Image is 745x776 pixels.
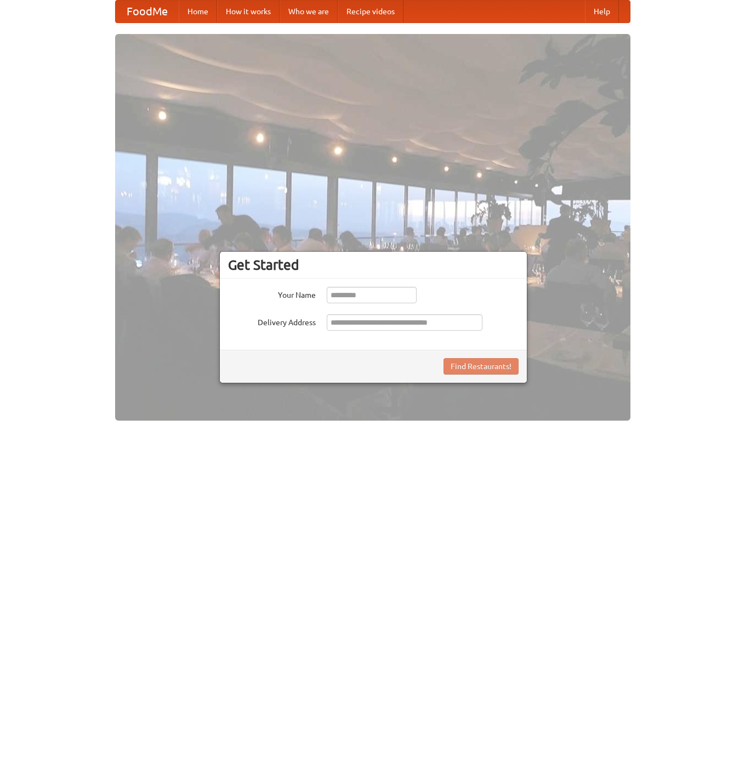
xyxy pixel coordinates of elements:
[179,1,217,22] a: Home
[228,314,316,328] label: Delivery Address
[116,1,179,22] a: FoodMe
[443,358,519,375] button: Find Restaurants!
[217,1,280,22] a: How it works
[228,257,519,273] h3: Get Started
[338,1,403,22] a: Recipe videos
[228,287,316,301] label: Your Name
[280,1,338,22] a: Who we are
[585,1,619,22] a: Help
